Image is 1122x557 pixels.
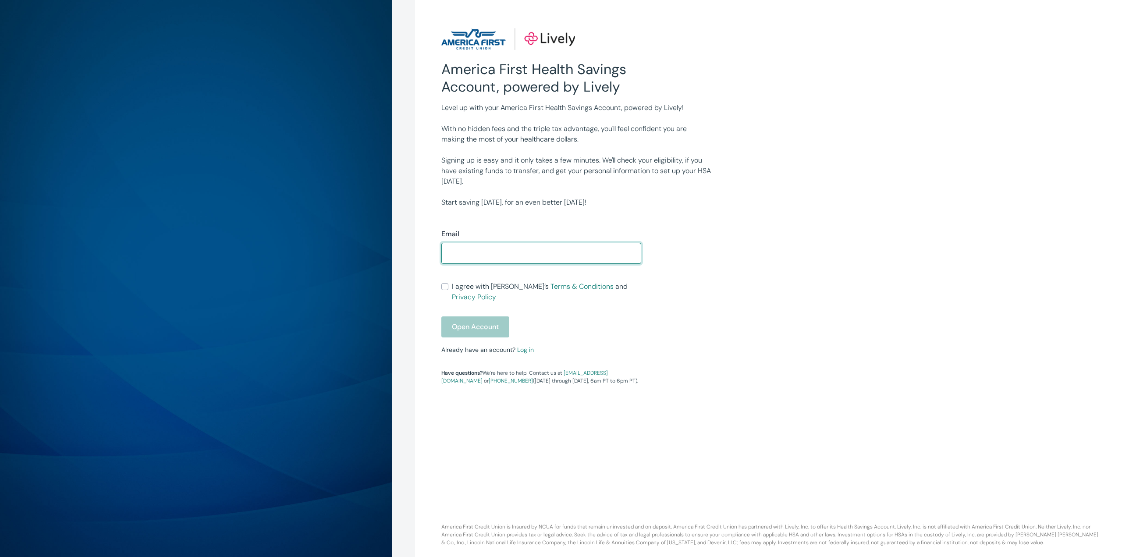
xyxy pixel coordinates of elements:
p: Level up with your America First Health Savings Account, powered by Lively! [441,103,711,113]
p: We're here to help! Contact us at or ([DATE] through [DATE], 6am PT to 6pm PT). [441,369,641,385]
a: Terms & Conditions [550,282,614,291]
p: Signing up is easy and it only takes a few minutes. We'll check your eligibility, if you have exi... [441,155,711,187]
a: Privacy Policy [452,292,496,302]
label: Email [441,229,459,239]
small: Already have an account? [441,346,534,354]
a: [PHONE_NUMBER] [489,377,533,384]
p: America First Credit Union is Insured by NCUA for funds that remain uninvested and on deposit. Am... [436,502,1101,546]
strong: Have questions? [441,369,483,376]
h2: America First Health Savings Account, powered by Lively [441,60,641,96]
p: With no hidden fees and the triple tax advantage, you'll feel confident you are making the most o... [441,124,711,145]
img: Lively [441,28,575,50]
a: Log in [517,346,534,354]
span: I agree with [PERSON_NAME]’s and [452,281,641,302]
p: Start saving [DATE], for an even better [DATE]! [441,197,711,208]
